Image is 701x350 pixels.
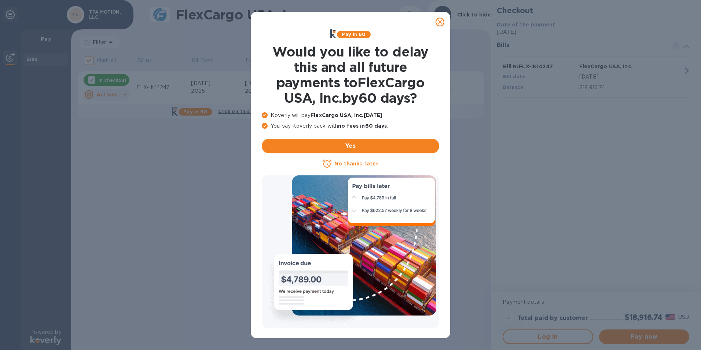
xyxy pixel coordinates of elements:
[334,161,378,167] u: No thanks, later
[338,123,388,129] b: no fees in 60 days .
[262,44,439,106] h1: Would you like to delay this and all future payments to FlexCargo USA, Inc. by 60 days ?
[342,32,366,37] b: Pay in 60
[262,112,439,119] p: Koverly will pay
[311,112,382,118] b: FlexCargo USA, Inc. [DATE]
[262,139,439,153] button: Yes
[268,142,433,150] span: Yes
[262,122,439,130] p: You pay Koverly back with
